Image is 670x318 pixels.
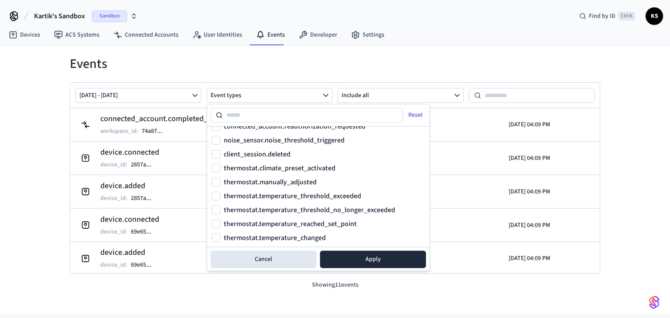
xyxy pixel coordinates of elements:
button: KS [646,7,663,25]
p: [DATE] 04:09 PM [509,187,550,196]
a: Connected Accounts [106,27,185,43]
button: Reset [401,108,431,122]
label: thermostat.temperature_reached_set_point [224,220,357,227]
p: [DATE] 04:09 PM [509,254,550,263]
button: Cancel [211,250,317,268]
p: device_id : [100,260,127,269]
button: Apply [320,250,426,268]
p: workspace_id : [100,127,138,135]
p: device_id : [100,194,127,203]
button: 69e65... [129,260,160,270]
a: Developer [292,27,344,43]
h2: device.connected [100,146,160,159]
button: Event types [207,88,333,103]
a: Devices [2,27,47,43]
span: Sandbox [92,10,127,22]
p: Showing 11 events [70,281,600,290]
label: thermostat.temperature_threshold_exceeded [224,193,361,200]
div: Find by IDCtrl K [572,8,642,24]
a: Events [249,27,292,43]
p: device_id : [100,160,127,169]
a: User Identities [185,27,249,43]
p: [DATE] 04:09 PM [509,221,550,230]
span: KS [646,8,662,24]
h2: connected_account.completed_first_sync [100,113,240,125]
label: client_session.deleted [224,151,291,158]
h2: device.added [100,180,160,192]
button: 69e65... [129,227,160,237]
span: Ctrl K [618,12,635,20]
button: 74a87... [140,126,171,136]
h2: device.connected [100,213,160,226]
button: [DATE] - [DATE] [75,88,202,103]
button: 2857a... [129,193,160,203]
span: Find by ID [589,12,615,20]
label: thermostat.temperature_threshold_no_longer_exceeded [224,206,395,213]
label: thermostat.temperature_changed [224,234,326,241]
p: [DATE] 04:09 PM [509,120,550,129]
label: thermostat.manually_adjusted [224,179,317,186]
img: SeamLogoGradient.69752ec5.svg [649,295,660,309]
h1: Events [70,56,600,72]
button: Include all [338,88,464,103]
button: 2857a... [129,159,160,170]
label: noise_sensor.noise_threshold_triggered [224,137,345,144]
span: Kartik's Sandbox [34,11,85,21]
h2: device.added [100,247,160,259]
label: connected_account.reauthorization_requested [224,123,366,130]
p: [DATE] 04:09 PM [509,154,550,162]
label: thermostat.climate_preset_activated [224,165,335,172]
a: Settings [344,27,391,43]
p: device_id : [100,227,127,236]
a: ACS Systems [47,27,106,43]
